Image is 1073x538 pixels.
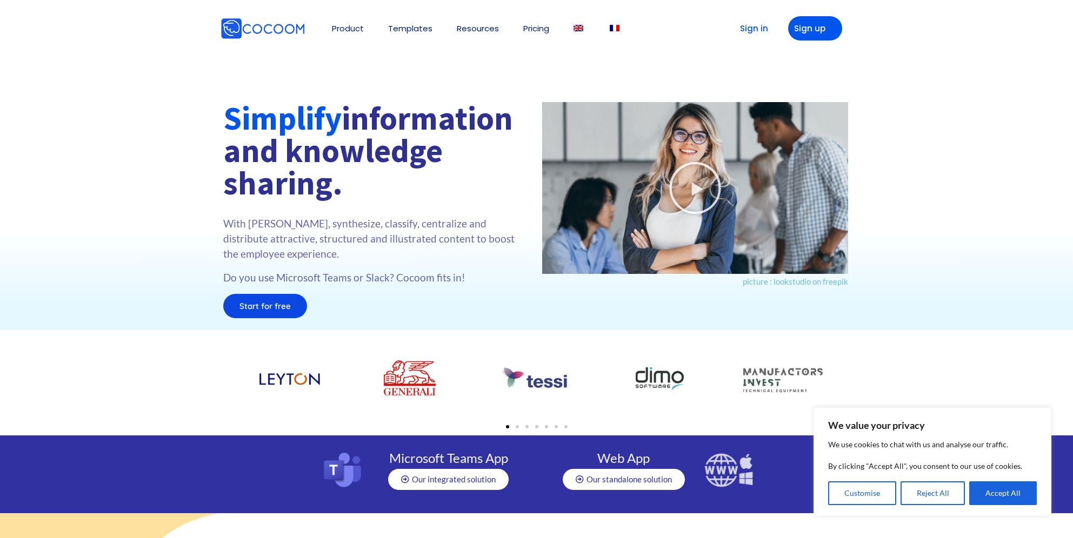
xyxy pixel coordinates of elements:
[378,452,519,465] h4: Microsoft Teams App
[587,475,672,483] span: Our standalone solution
[523,24,549,32] a: Pricing
[788,16,842,41] a: Sign up
[901,481,965,505] button: Reject All
[223,98,342,138] font: Simplify
[828,481,896,505] button: Customise
[564,425,568,428] span: Go to slide 7
[545,425,548,428] span: Go to slide 5
[223,216,531,261] p: With [PERSON_NAME], synthesize, classify, centralize and distribute attractive, structured and il...
[332,24,364,32] a: Product
[412,475,496,483] span: Our integrated solution
[969,481,1037,505] button: Accept All
[574,25,583,31] img: English
[223,294,307,318] a: Start for free
[743,277,848,286] a: picture : lookstudio on freepik
[555,425,558,428] span: Go to slide 6
[610,25,619,31] img: French
[828,460,1037,473] p: By clicking "Accept All", you consent to our use of cookies.
[828,438,1037,451] p: We use cookies to chat with us and analyse our traffic.
[506,425,509,428] span: Go to slide 1
[223,270,531,285] p: Do you use Microsoft Teams or Slack? Cocoom fits in!
[388,24,432,32] a: Templates
[723,16,777,41] a: Sign in
[554,452,694,465] h4: Web App
[516,425,519,428] span: Go to slide 2
[221,18,305,39] img: Cocoom
[223,102,531,199] h1: information and knowledge sharing.
[457,24,499,32] a: Resources
[525,425,529,428] span: Go to slide 3
[563,469,685,490] a: Our standalone solution
[535,425,538,428] span: Go to slide 4
[828,419,1037,432] p: We value your privacy
[388,469,509,490] a: Our integrated solution
[239,302,291,310] span: Start for free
